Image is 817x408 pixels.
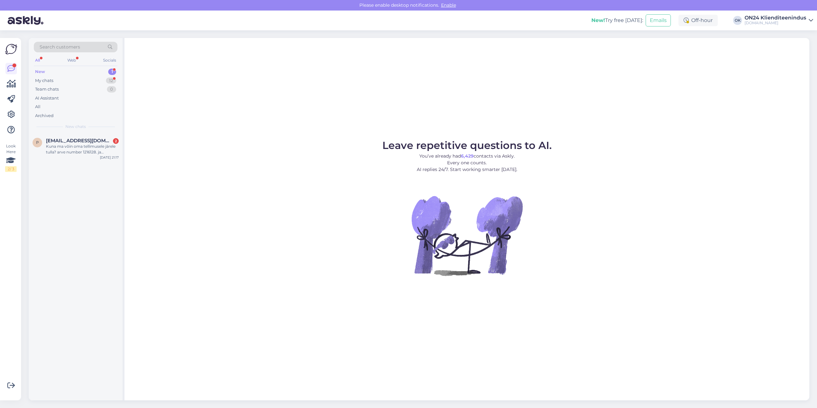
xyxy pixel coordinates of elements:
[461,153,474,159] b: 6,429
[102,56,117,64] div: Socials
[382,139,552,152] span: Leave repetitive questions to AI.
[100,155,119,160] div: [DATE] 21:17
[745,20,806,26] div: [DOMAIN_NAME]
[35,86,59,93] div: Team chats
[591,17,605,23] b: New!
[382,153,552,173] p: You’ve already had contacts via Askly. Every one counts. AI replies 24/7. Start working smarter [...
[66,56,77,64] div: Web
[733,16,742,25] div: OK
[46,144,119,155] div: Kuna ma võin oma tellimusele järele tulla? arve number 1216128. ja tellimuse hetkel oli tarne kuu...
[5,166,17,172] div: 2 / 3
[5,143,17,172] div: Look Here
[646,14,671,26] button: Emails
[34,56,41,64] div: All
[745,15,806,20] div: ON24 Klienditeenindus
[35,69,45,75] div: New
[40,44,80,50] span: Search customers
[107,86,116,93] div: 0
[409,178,524,293] img: No Chat active
[46,138,112,144] span: piret.piiroja.777@gmail.ee
[108,69,116,75] div: 1
[106,78,116,84] div: 12
[35,95,59,101] div: AI Assistant
[678,15,718,26] div: Off-hour
[35,104,41,110] div: All
[5,43,17,55] img: Askly Logo
[35,78,53,84] div: My chats
[65,124,86,130] span: New chats
[439,2,458,8] span: Enable
[35,113,54,119] div: Archived
[113,138,119,144] div: 2
[745,15,813,26] a: ON24 Klienditeenindus[DOMAIN_NAME]
[36,140,39,145] span: p
[591,17,643,24] div: Try free [DATE]:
